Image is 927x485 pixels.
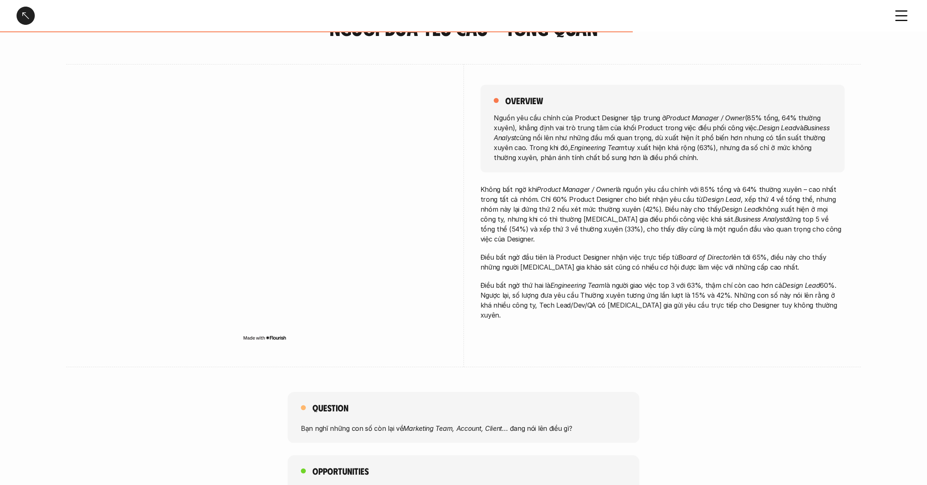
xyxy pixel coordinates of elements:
em: Design Lead [782,281,820,289]
h5: Question [312,402,348,413]
h5: Opportunities [312,465,369,477]
em: Marketing Team, Account, Client [403,424,502,432]
em: Business Analyst [735,215,785,223]
p: Bạn nghĩ những con số còn lại về … đang nói lên điều gì? [301,423,626,433]
em: Product Manager / Owner [666,113,744,122]
iframe: Interactive or visual content [83,85,447,333]
img: Made with Flourish [243,334,286,341]
em: Engineering Team [570,143,624,151]
p: Điều bất ngờ đầu tiên là Product Designer nhận việc trực tiếp từ lên tới 65%, điều này cho thấy n... [480,252,845,272]
em: Product Manager / Owner [537,185,615,194]
em: Design Lead [721,205,759,213]
p: Điều bất ngờ thứ hai là là người giao việc top 3 với 63%, thậm chí còn cao hơn cả 60%. Ngược lại,... [480,280,845,320]
em: Design Lead [758,123,796,131]
p: Không bất ngờ khi là nguồn yêu cầu chính với 85% tổng và 64% thường xuyên – cao nhất trong tất cả... [480,184,845,244]
em: Engineering Team [550,281,605,289]
h5: overview [505,95,543,106]
em: Design Lead [703,195,741,203]
em: Board of Director [678,253,731,261]
em: Business Analyst [494,123,831,141]
p: Nguồn yêu cầu chính của Product Designer tập trung ở (85% tổng, 64% thường xuyên), khẳng định vai... [494,112,831,162]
